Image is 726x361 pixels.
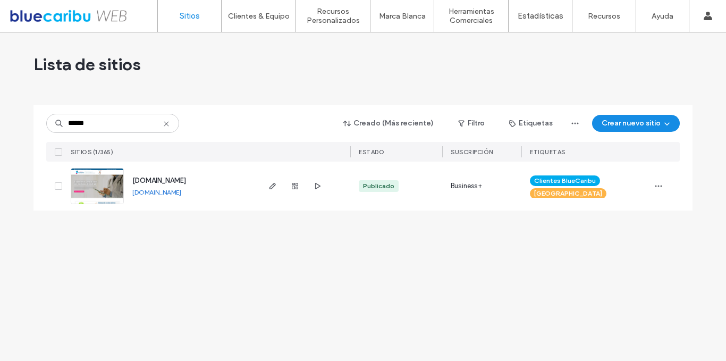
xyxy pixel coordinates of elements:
[132,188,181,196] a: [DOMAIN_NAME]
[534,189,602,198] span: [GEOGRAPHIC_DATA]
[530,148,565,156] span: ETIQUETAS
[451,148,493,156] span: Suscripción
[334,115,443,132] button: Creado (Más reciente)
[588,12,620,21] label: Recursos
[652,12,673,21] label: Ayuda
[132,177,186,184] a: [DOMAIN_NAME]
[451,181,482,191] span: Business+
[500,115,562,132] button: Etiquetas
[71,148,113,156] span: SITIOS (1/365)
[363,181,394,191] div: Publicado
[592,115,680,132] button: Crear nuevo sitio
[359,148,384,156] span: ESTADO
[23,7,52,17] span: Ayuda
[379,12,426,21] label: Marca Blanca
[228,12,290,21] label: Clientes & Equipo
[518,11,563,21] label: Estadísticas
[434,7,508,25] label: Herramientas Comerciales
[448,115,495,132] button: Filtro
[296,7,370,25] label: Recursos Personalizados
[180,11,200,21] label: Sitios
[534,176,596,186] span: Clientes BlueCaribu
[33,54,141,75] span: Lista de sitios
